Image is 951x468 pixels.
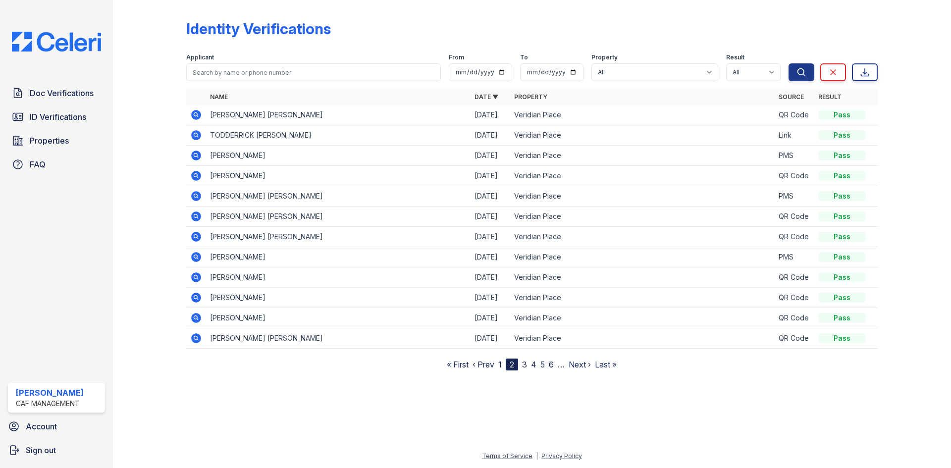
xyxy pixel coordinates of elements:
td: [DATE] [471,207,510,227]
td: [PERSON_NAME] [206,247,471,267]
span: … [558,359,565,370]
td: QR Code [775,207,814,227]
a: Name [210,93,228,101]
td: [PERSON_NAME] [206,146,471,166]
a: Source [779,93,804,101]
td: Veridian Place [510,288,775,308]
div: Pass [818,333,866,343]
td: [DATE] [471,308,510,328]
a: FAQ [8,155,105,174]
div: Pass [818,211,866,221]
input: Search by name or phone number [186,63,441,81]
td: QR Code [775,308,814,328]
td: [DATE] [471,247,510,267]
a: 5 [540,360,545,369]
div: Pass [818,232,866,242]
a: 6 [549,360,554,369]
div: [PERSON_NAME] [16,387,84,399]
label: Result [726,53,744,61]
label: To [520,53,528,61]
div: Pass [818,272,866,282]
td: [PERSON_NAME] [206,288,471,308]
div: 2 [506,359,518,370]
a: Sign out [4,440,109,460]
div: | [536,452,538,460]
a: Date ▼ [475,93,498,101]
td: Veridian Place [510,166,775,186]
td: [PERSON_NAME] [206,308,471,328]
span: ID Verifications [30,111,86,123]
a: Property [514,93,547,101]
div: Identity Verifications [186,20,331,38]
td: Link [775,125,814,146]
span: Properties [30,135,69,147]
span: FAQ [30,158,46,170]
div: CAF Management [16,399,84,409]
td: QR Code [775,166,814,186]
td: Veridian Place [510,146,775,166]
td: PMS [775,186,814,207]
td: [DATE] [471,125,510,146]
td: Veridian Place [510,227,775,247]
a: Next › [569,360,591,369]
td: [DATE] [471,166,510,186]
a: ‹ Prev [473,360,494,369]
td: QR Code [775,328,814,349]
label: Applicant [186,53,214,61]
td: [PERSON_NAME] [206,166,471,186]
td: Veridian Place [510,125,775,146]
span: Account [26,420,57,432]
td: PMS [775,146,814,166]
td: QR Code [775,267,814,288]
td: Veridian Place [510,328,775,349]
img: CE_Logo_Blue-a8612792a0a2168367f1c8372b55b34899dd931a85d93a1a3d3e32e68fde9ad4.png [4,32,109,52]
a: Properties [8,131,105,151]
div: Pass [818,313,866,323]
td: [DATE] [471,186,510,207]
a: Account [4,416,109,436]
label: From [449,53,464,61]
div: Pass [818,110,866,120]
td: QR Code [775,288,814,308]
td: [PERSON_NAME] [PERSON_NAME] [206,105,471,125]
a: ID Verifications [8,107,105,127]
td: TODDERRICK [PERSON_NAME] [206,125,471,146]
td: [PERSON_NAME] [PERSON_NAME] [206,328,471,349]
td: [PERSON_NAME] [PERSON_NAME] [206,227,471,247]
a: Last » [595,360,617,369]
td: [PERSON_NAME] [206,267,471,288]
td: Veridian Place [510,105,775,125]
td: Veridian Place [510,247,775,267]
a: Privacy Policy [541,452,582,460]
td: Veridian Place [510,186,775,207]
td: [DATE] [471,146,510,166]
div: Pass [818,130,866,140]
td: Veridian Place [510,207,775,227]
td: [DATE] [471,267,510,288]
span: Doc Verifications [30,87,94,99]
label: Property [591,53,618,61]
td: [DATE] [471,328,510,349]
div: Pass [818,171,866,181]
a: Doc Verifications [8,83,105,103]
div: Pass [818,252,866,262]
td: QR Code [775,105,814,125]
div: Pass [818,191,866,201]
a: « First [447,360,469,369]
span: Sign out [26,444,56,456]
a: Terms of Service [482,452,532,460]
td: [DATE] [471,227,510,247]
td: [DATE] [471,288,510,308]
a: Result [818,93,842,101]
td: Veridian Place [510,267,775,288]
td: [PERSON_NAME] [PERSON_NAME] [206,186,471,207]
div: Pass [818,151,866,160]
td: [PERSON_NAME] [PERSON_NAME] [206,207,471,227]
div: Pass [818,293,866,303]
td: QR Code [775,227,814,247]
td: [DATE] [471,105,510,125]
a: 4 [531,360,536,369]
a: 3 [522,360,527,369]
td: PMS [775,247,814,267]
